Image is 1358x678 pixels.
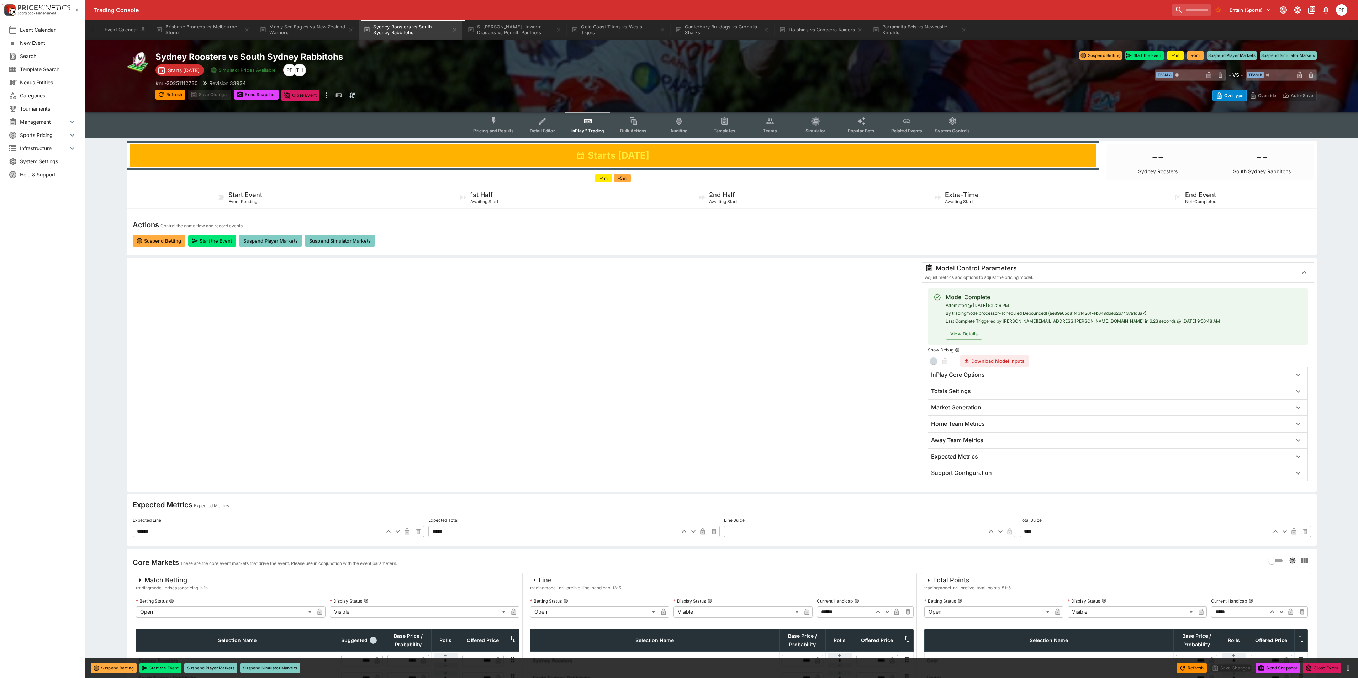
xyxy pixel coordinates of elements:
td: Over [924,652,1173,669]
label: Line Juice [724,515,1015,526]
div: Open [924,606,1052,618]
img: rugby_league.png [127,51,150,74]
div: Event type filters [467,112,976,138]
th: Offered Price [1248,629,1294,652]
button: Dolphins vs Canberra Raiders [775,20,867,40]
span: Management [20,118,68,126]
h1: -- [1256,147,1268,166]
button: Parramatta Eels vs Newcastle Knights [868,20,971,40]
button: +5m [1187,51,1204,60]
p: Current Handicap [817,598,853,604]
button: Gold Coast Titans vs Wests Tigers [567,20,670,40]
button: Download Model Inputs [960,355,1029,367]
p: Betting Status [530,598,562,604]
button: Display Status [1101,598,1106,603]
h1: Starts [DATE] [588,149,649,161]
span: Team A [1156,72,1173,78]
button: Close Event [281,90,319,101]
button: Current Handicap [854,598,859,603]
button: Connected to PK [1277,4,1290,16]
span: Search [20,52,76,60]
button: +5m [614,174,631,182]
span: Awaiting Start [709,199,737,204]
p: Control the game flow and record events. [160,222,244,229]
button: Send Snapshot [1256,663,1300,673]
button: Start the Event [1125,51,1164,60]
div: Open [530,606,658,618]
span: Awaiting Start [470,199,498,204]
h2: Copy To Clipboard [155,51,736,62]
h5: Start Event [228,191,262,199]
p: Override [1258,92,1276,99]
th: Rolls [1220,629,1248,652]
span: Nexus Entities [20,79,76,86]
span: tradingmodel-nrl-prelive-total-points-51-5 [924,584,1011,592]
span: InPlay™ Trading [571,128,604,133]
h4: Core Markets [133,558,179,567]
button: Documentation [1305,4,1318,16]
div: Visible [330,606,508,618]
button: Display Status [364,598,369,603]
h6: Home Team Metrics [931,420,985,428]
label: Total Juice [1020,515,1311,526]
button: Suspend Simulator Markets [1260,51,1317,60]
span: Related Events [891,128,922,133]
button: Toggle light/dark mode [1291,4,1304,16]
th: Base Price / Probability [779,629,825,652]
span: Template Search [20,65,76,73]
button: Auto-Save [1279,90,1316,101]
button: Notifications [1320,4,1332,16]
th: Offered Price [854,629,900,652]
span: Categories [20,92,76,99]
button: Event Calendar [100,20,150,40]
button: Betting Status [563,598,568,603]
span: Not-Completed [1185,199,1216,204]
div: Visible [1068,606,1195,618]
p: Auto-Save [1291,92,1313,99]
div: Total Points [924,576,1011,584]
button: Start the Event [139,663,181,673]
div: Line [530,576,621,584]
button: Refresh [1177,663,1207,673]
th: Selection Name [924,629,1173,652]
span: Team B [1247,72,1264,78]
span: Bulk Actions [620,128,646,133]
button: Betting Status [169,598,174,603]
h5: 2nd Half [709,191,735,199]
span: Sports Pricing [20,131,68,139]
span: Event Calendar [20,26,76,33]
th: Base Price / Probability [1173,629,1220,652]
p: Sydney Roosters [1138,169,1178,174]
button: Override [1246,90,1279,101]
button: Suspend Simulator Markets [240,663,300,673]
span: Pricing and Results [473,128,514,133]
p: Current Handicap [1211,598,1247,604]
button: Brisbane Broncos vs Melbourne Storm [152,20,254,40]
span: Event Pending [228,199,257,204]
p: Display Status [673,598,706,604]
button: Select Tenant [1225,4,1275,16]
h6: - VS - [1229,71,1243,79]
button: Canterbury Bulldogs vs Cronulla Sharks [671,20,773,40]
p: South Sydney Rabbitohs [1233,169,1291,174]
button: Suspend Player Markets [1207,51,1257,60]
div: Start From [1212,90,1317,101]
button: Betting Status [957,598,962,603]
span: tradingmodel-nrlseasonpricing-h2h [136,584,208,592]
img: PriceKinetics Logo [2,3,16,17]
button: Suspend Betting [1079,51,1122,60]
span: New Event [20,39,76,47]
button: Overtype [1212,90,1247,101]
td: Sydney Roosters [136,652,339,669]
div: Trading Console [94,6,1169,14]
div: Visible [673,606,801,618]
h4: Actions [133,220,159,229]
h5: 1st Half [470,191,493,199]
h5: Extra-Time [945,191,979,199]
span: tradingmodel-nrl-prelive-line-handicap-13-5 [530,584,621,592]
div: Todd Henderson [293,64,306,76]
button: View Details [946,328,982,340]
span: Templates [714,128,735,133]
p: Betting Status [136,598,168,604]
p: Copy To Clipboard [155,79,198,87]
